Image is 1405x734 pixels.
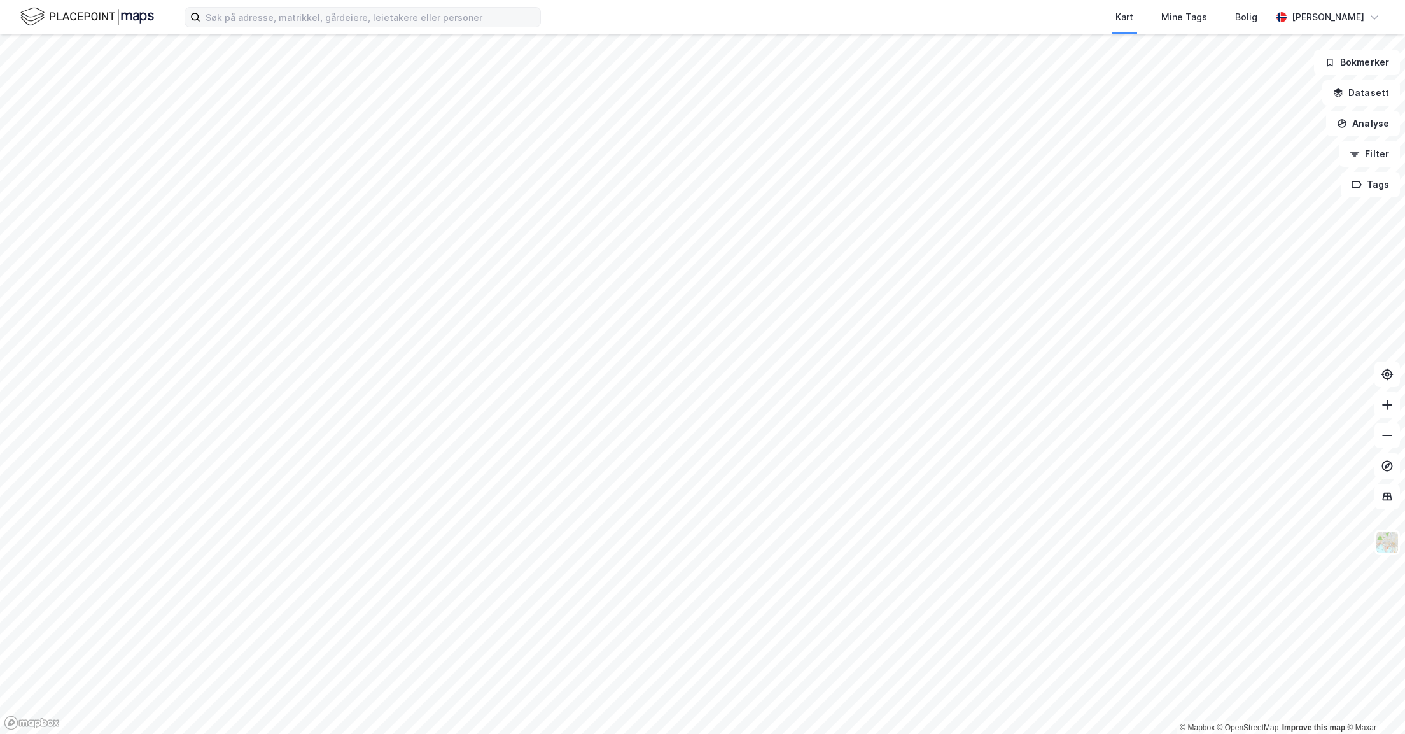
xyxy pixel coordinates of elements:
[20,6,154,28] img: logo.f888ab2527a4732fd821a326f86c7f29.svg
[200,8,540,27] input: Søk på adresse, matrikkel, gårdeiere, leietakere eller personer
[1161,10,1207,25] div: Mine Tags
[1115,10,1133,25] div: Kart
[1341,673,1405,734] iframe: Chat Widget
[1292,10,1364,25] div: [PERSON_NAME]
[1341,673,1405,734] div: Kontrollprogram for chat
[1235,10,1257,25] div: Bolig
